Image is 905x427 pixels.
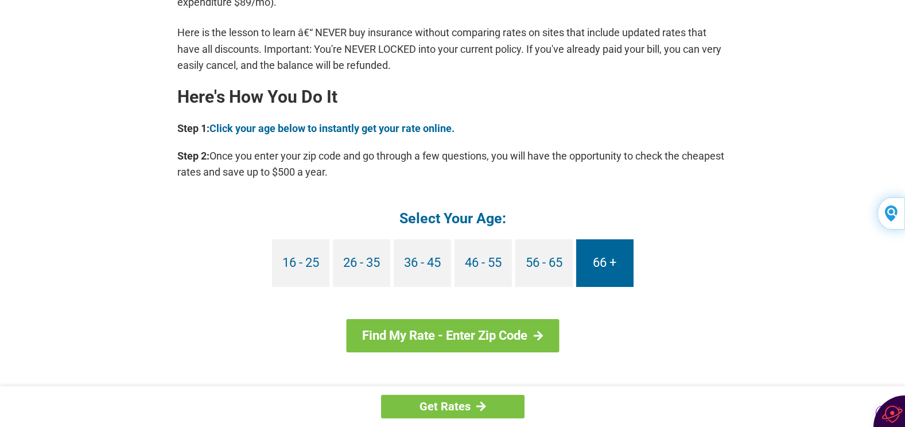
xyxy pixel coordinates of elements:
a: 26 - 35 [333,239,390,287]
p: Once you enter your zip code and go through a few questions, you will have the opportunity to che... [177,148,728,180]
a: 16 - 25 [272,239,329,287]
a: 56 - 65 [515,239,573,287]
a: Click your age below to instantly get your rate online. [209,122,455,134]
b: Step 2: [177,150,209,162]
a: Find My Rate - Enter Zip Code [346,319,559,352]
h4: Select Your Age: [177,209,728,228]
a: 66 + [576,239,634,287]
a: 36 - 45 [394,239,451,287]
h2: Here's How You Do It [177,88,728,106]
a: 46 - 55 [455,239,512,287]
img: wiRPAZEX6Qd5GkipxmnKhIy308phxjiv+EHaKbQ5Ce+h88AAAAASUVORK5CYII= [878,409,895,426]
a: Get Rates [381,395,525,418]
p: Here is the lesson to learn â€“ NEVER buy insurance without comparing rates on sites that include... [177,25,728,73]
b: Step 1: [177,122,209,134]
